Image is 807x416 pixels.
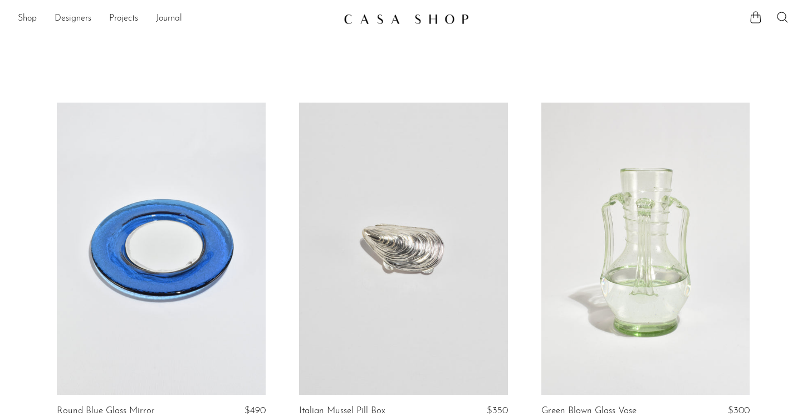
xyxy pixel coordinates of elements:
[109,12,138,26] a: Projects
[487,406,508,415] span: $350
[541,406,637,416] a: Green Blown Glass Vase
[18,9,335,28] ul: NEW HEADER MENU
[299,406,385,416] a: Italian Mussel Pill Box
[244,406,266,415] span: $490
[728,406,750,415] span: $300
[57,406,155,416] a: Round Blue Glass Mirror
[18,12,37,26] a: Shop
[156,12,182,26] a: Journal
[55,12,91,26] a: Designers
[18,9,335,28] nav: Desktop navigation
